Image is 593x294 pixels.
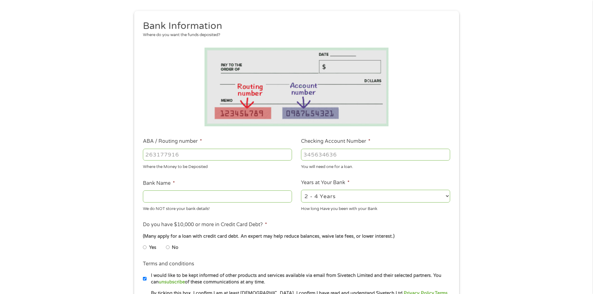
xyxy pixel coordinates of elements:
[143,20,445,32] h2: Bank Information
[149,244,156,251] label: Yes
[143,162,292,170] div: Where the Money to be Deposited
[143,149,292,161] input: 263177916
[143,180,175,187] label: Bank Name
[143,32,445,38] div: Where do you want the funds deposited?
[147,272,452,286] label: I would like to be kept informed of other products and services available via email from Sivetech...
[143,222,267,228] label: Do you have $10,000 or more in Credit Card Debt?
[205,48,389,126] img: Routing number location
[301,138,370,145] label: Checking Account Number
[143,261,194,267] label: Terms and conditions
[301,149,450,161] input: 345634636
[301,203,450,212] div: How long Have you been with your Bank
[143,233,450,240] div: (Many apply for a loan with credit card debt. An expert may help reduce balances, waive late fees...
[301,180,350,186] label: Years at Your Bank
[159,279,185,285] a: unsubscribe
[172,244,178,251] label: No
[143,138,202,145] label: ABA / Routing number
[301,162,450,170] div: You will need one for a loan.
[143,203,292,212] div: We do NOT store your bank details!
